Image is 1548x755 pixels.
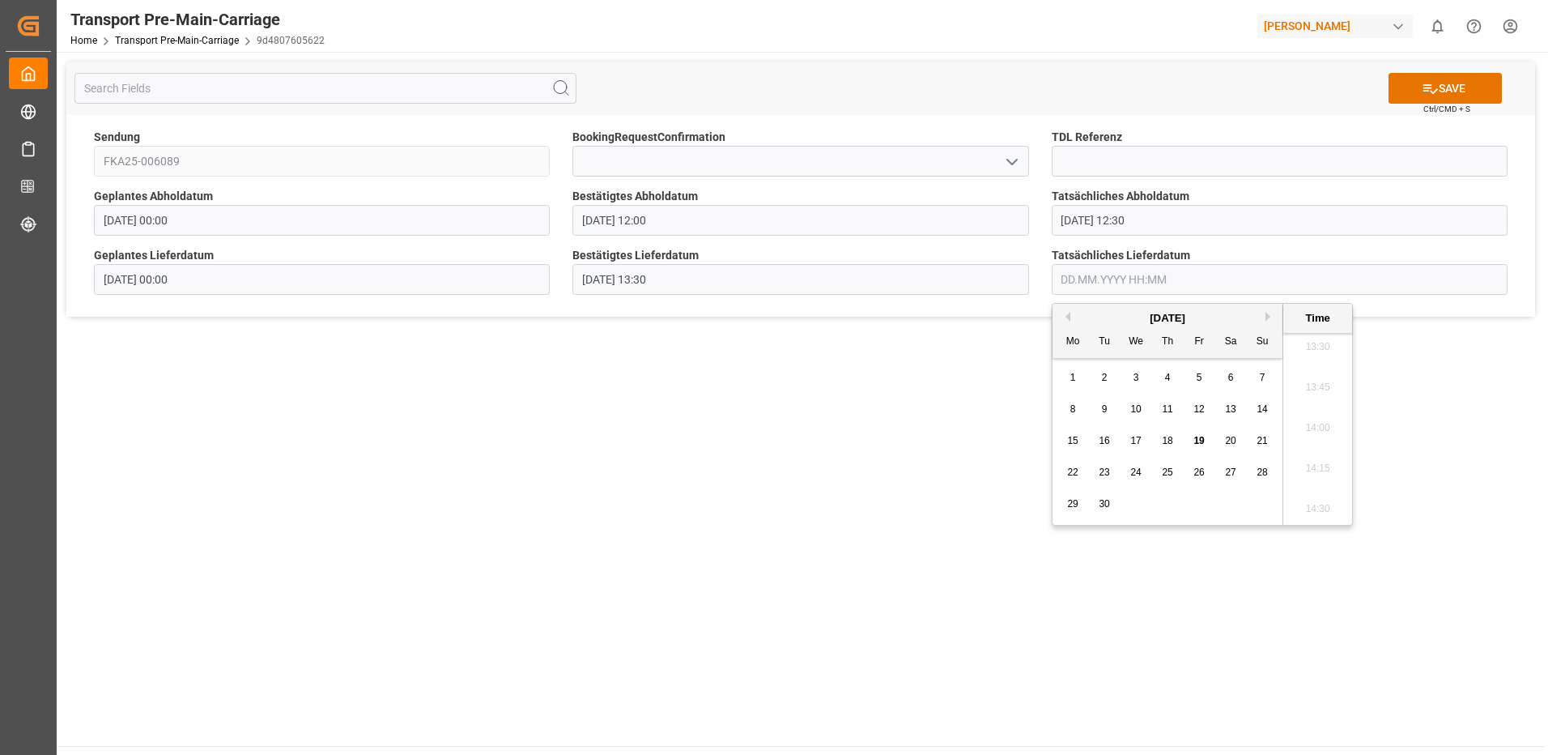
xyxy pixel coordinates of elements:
span: 5 [1197,372,1202,383]
div: Choose Monday, September 1st, 2025 [1063,368,1083,388]
a: Home [70,35,97,46]
span: 17 [1130,435,1141,446]
input: Search Fields [74,73,576,104]
span: 10 [1130,403,1141,415]
div: Choose Tuesday, September 30th, 2025 [1095,494,1115,514]
div: Choose Wednesday, September 24th, 2025 [1126,463,1146,483]
span: 8 [1070,403,1076,415]
span: Bestätigtes Lieferdatum [572,247,699,264]
div: Choose Wednesday, September 3rd, 2025 [1126,368,1146,388]
input: DD.MM.YYYY HH:MM [94,205,550,236]
div: Th [1158,332,1178,352]
input: DD.MM.YYYY HH:MM [94,264,550,295]
div: Choose Thursday, September 11th, 2025 [1158,399,1178,420]
span: 29 [1067,498,1078,510]
div: month 2025-09 [1057,362,1278,520]
div: We [1126,332,1146,352]
span: Geplantes Lieferdatum [94,247,214,264]
div: Sa [1221,332,1241,352]
div: Choose Saturday, September 6th, 2025 [1221,368,1241,388]
span: 14 [1257,403,1267,415]
span: 20 [1225,435,1235,446]
div: Choose Tuesday, September 23rd, 2025 [1095,463,1115,483]
input: DD.MM.YYYY HH:MM [572,264,1028,295]
button: SAVE [1389,73,1502,104]
span: TDL Referenz [1052,129,1122,146]
span: 26 [1193,467,1204,478]
span: 2 [1102,372,1108,383]
div: Su [1252,332,1273,352]
div: Choose Wednesday, September 10th, 2025 [1126,399,1146,420]
span: 28 [1257,467,1267,478]
div: Choose Thursday, September 18th, 2025 [1158,431,1178,451]
div: Choose Thursday, September 4th, 2025 [1158,368,1178,388]
div: Choose Monday, September 22nd, 2025 [1063,463,1083,483]
div: Choose Sunday, September 28th, 2025 [1252,463,1273,483]
input: DD.MM.YYYY HH:MM [572,205,1028,236]
div: Choose Sunday, September 14th, 2025 [1252,399,1273,420]
input: DD.MM.YYYY HH:MM [1052,205,1508,236]
div: Mo [1063,332,1083,352]
div: Choose Tuesday, September 2nd, 2025 [1095,368,1115,388]
div: Choose Friday, September 5th, 2025 [1189,368,1210,388]
input: DD.MM.YYYY HH:MM [1052,264,1508,295]
button: Previous Month [1061,312,1070,322]
div: Choose Saturday, September 13th, 2025 [1221,399,1241,420]
div: Choose Saturday, September 27th, 2025 [1221,463,1241,483]
span: 30 [1099,498,1109,510]
span: Geplantes Abholdatum [94,188,213,205]
button: Help Center [1456,8,1492,45]
span: 12 [1193,403,1204,415]
div: Choose Wednesday, September 17th, 2025 [1126,431,1146,451]
div: Choose Sunday, September 7th, 2025 [1252,368,1273,388]
span: 22 [1067,467,1078,478]
span: Ctrl/CMD + S [1423,103,1470,115]
div: Choose Tuesday, September 9th, 2025 [1095,399,1115,420]
span: 6 [1228,372,1234,383]
span: 13 [1225,403,1235,415]
span: 16 [1099,435,1109,446]
span: Tatsächliches Lieferdatum [1052,247,1190,264]
div: Choose Monday, September 29th, 2025 [1063,494,1083,514]
div: [DATE] [1053,310,1282,326]
span: 18 [1162,435,1172,446]
div: Time [1287,310,1348,326]
div: Choose Tuesday, September 16th, 2025 [1095,431,1115,451]
div: Choose Friday, September 19th, 2025 [1189,431,1210,451]
button: [PERSON_NAME] [1257,11,1419,41]
span: 1 [1070,372,1076,383]
button: show 0 new notifications [1419,8,1456,45]
div: Choose Monday, September 8th, 2025 [1063,399,1083,420]
span: 19 [1193,435,1204,446]
span: Bestätigtes Abholdatum [572,188,698,205]
span: 7 [1260,372,1265,383]
div: Choose Sunday, September 21st, 2025 [1252,431,1273,451]
div: Choose Friday, September 26th, 2025 [1189,463,1210,483]
a: Transport Pre-Main-Carriage [115,35,239,46]
span: Sendung [94,129,140,146]
span: 24 [1130,467,1141,478]
span: 9 [1102,403,1108,415]
div: Tu [1095,332,1115,352]
div: Fr [1189,332,1210,352]
div: Choose Friday, September 12th, 2025 [1189,399,1210,420]
button: open menu [998,149,1023,174]
div: Choose Monday, September 15th, 2025 [1063,431,1083,451]
span: 21 [1257,435,1267,446]
div: Choose Thursday, September 25th, 2025 [1158,463,1178,483]
span: Tatsächliches Abholdatum [1052,188,1189,205]
span: 15 [1067,435,1078,446]
div: Choose Saturday, September 20th, 2025 [1221,431,1241,451]
span: 25 [1162,467,1172,478]
div: Transport Pre-Main-Carriage [70,7,325,32]
button: Next Month [1265,312,1275,322]
span: BookingRequestConfirmation [572,129,725,146]
div: [PERSON_NAME] [1257,15,1413,38]
span: 27 [1225,467,1235,478]
span: 23 [1099,467,1109,478]
span: 3 [1133,372,1139,383]
span: 11 [1162,403,1172,415]
span: 4 [1165,372,1171,383]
